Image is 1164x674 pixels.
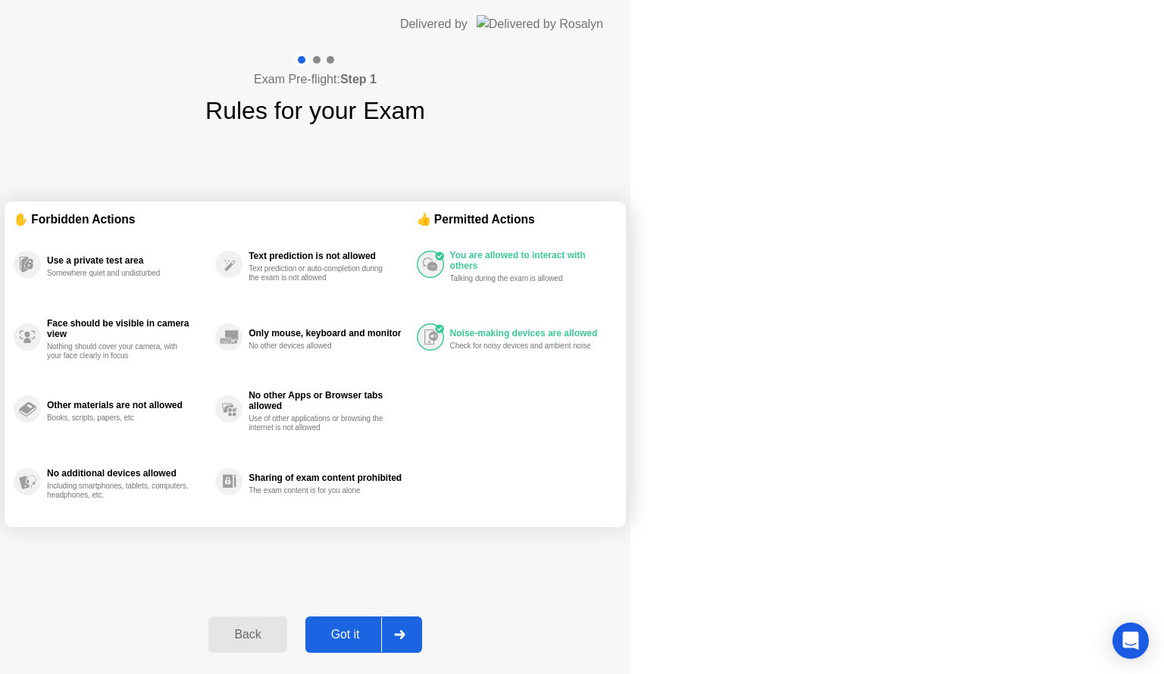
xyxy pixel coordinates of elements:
[249,414,392,432] div: Use of other applications or browsing the internet is not allowed
[47,255,208,266] div: Use a private test area
[47,413,190,423] div: Books, scripts, papers, etc
[47,400,208,410] div: Other materials are not allowed
[249,473,408,483] div: Sharing of exam content prohibited
[1112,623,1149,659] div: Open Intercom Messenger
[450,328,609,339] div: Noise-making devices are allowed
[310,628,381,641] div: Got it
[450,250,609,271] div: You are allowed to interact with others
[47,482,190,500] div: Including smartphones, tablets, computers, headphones, etc.
[417,211,617,228] div: 👍 Permitted Actions
[208,616,286,653] button: Back
[400,15,468,33] div: Delivered by
[213,628,282,641] div: Back
[477,15,603,33] img: Delivered by Rosalyn
[47,342,190,360] div: Nothing should cover your camera, with your face clearly in focus
[205,92,425,129] h1: Rules for your Exam
[249,342,392,351] div: No other devices allowed
[47,468,208,479] div: No additional devices allowed
[249,328,408,339] div: Only mouse, keyboard and monitor
[305,616,422,653] button: Got it
[14,211,417,228] div: ✋ Forbidden Actions
[47,269,190,278] div: Somewhere quiet and undisturbed
[47,318,208,339] div: Face should be visible in camera view
[340,73,377,86] b: Step 1
[450,274,593,283] div: Talking during the exam is allowed
[249,390,408,411] div: No other Apps or Browser tabs allowed
[249,264,392,282] div: Text prediction or auto-completion during the exam is not allowed
[249,486,392,495] div: The exam content is for you alone
[450,342,593,351] div: Check for noisy devices and ambient noise
[254,70,377,89] h4: Exam Pre-flight:
[249,251,408,261] div: Text prediction is not allowed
